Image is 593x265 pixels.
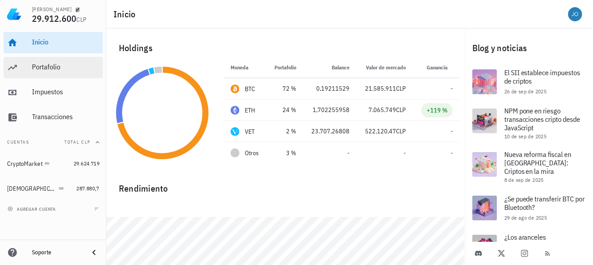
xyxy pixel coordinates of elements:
div: 2 % [274,127,296,136]
div: ETH-icon [231,106,240,115]
a: NPM pone en riesgo transacciones cripto desde JavaScript 10 de sep de 2025 [465,101,593,145]
span: ¿Se puede transferir BTC por Bluetooth? [504,194,585,212]
span: 8 de sep de 2025 [504,177,544,183]
span: CLP [397,84,406,92]
span: - [451,149,453,157]
button: agregar cuenta [5,205,60,213]
div: BTC-icon [231,84,240,93]
span: CLP [397,127,406,135]
th: Portafolio [267,57,303,78]
div: Rendimiento [112,174,460,196]
div: Impuestos [32,88,99,96]
div: BTC [245,84,255,93]
div: 3 % [274,149,296,158]
div: Blog y noticias [465,34,593,62]
div: [PERSON_NAME] [32,6,71,13]
a: CryptoMarket 29.624.719 [4,153,103,174]
a: ¿Se puede transferir BTC por Bluetooth? 29 de ago de 2025 [465,189,593,228]
div: Inicio [32,38,99,46]
span: - [404,149,406,157]
span: agregar cuenta [9,206,56,212]
div: Portafolio [32,63,99,71]
span: - [451,84,453,92]
img: LedgiFi [7,7,21,21]
a: El SII establece impuestos de criptos 26 de sep de 2025 [465,62,593,101]
div: VET [245,127,255,136]
th: Valor de mercado [357,57,413,78]
div: VET-icon [231,127,240,136]
div: Holdings [112,34,460,62]
a: Inicio [4,32,103,53]
span: 287.880,7 [76,185,99,192]
div: 0,19211529 [310,84,350,93]
span: CLP [77,16,87,24]
span: El SII establece impuestos de criptos [504,68,581,85]
a: Portafolio [4,57,103,78]
span: Nueva reforma fiscal en [GEOGRAPHIC_DATA]: Criptos en la mira [504,150,572,176]
th: Balance [303,57,357,78]
div: 24 % [274,105,296,115]
span: Ganancia [427,64,453,71]
span: 29.912.600 [32,12,77,24]
span: Otros [245,149,259,158]
span: 29.624.719 [74,160,99,167]
div: 72 % [274,84,296,93]
span: NPM pone en riesgo transacciones cripto desde JavaScript [504,106,581,132]
h1: Inicio [114,7,139,21]
div: 1,702255958 [310,105,350,115]
a: [DEMOGRAPHIC_DATA] 287.880,7 [4,178,103,199]
div: ETH [245,106,255,115]
div: CryptoMarket [7,160,43,168]
div: Transacciones [32,112,99,121]
span: 29 de ago de 2025 [504,214,547,221]
button: CuentasTotal CLP [4,132,103,153]
span: CLP [397,106,406,114]
span: 7.065.749 [369,106,397,114]
div: [DEMOGRAPHIC_DATA] [7,185,57,193]
div: avatar [568,7,582,21]
a: Impuestos [4,82,103,103]
div: Soporte [32,249,82,256]
span: - [348,149,350,157]
span: 10 de sep de 2025 [504,133,547,140]
span: 522.120,47 [365,127,397,135]
span: 21.585.911 [365,84,397,92]
a: Nueva reforma fiscal en [GEOGRAPHIC_DATA]: Criptos en la mira 8 de sep de 2025 [465,145,593,189]
th: Moneda [224,57,267,78]
div: +119 % [427,106,448,115]
span: 26 de sep de 2025 [504,88,547,95]
span: - [451,127,453,135]
a: Transacciones [4,107,103,128]
div: 23.707,26808 [310,127,350,136]
span: Total CLP [64,139,90,145]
